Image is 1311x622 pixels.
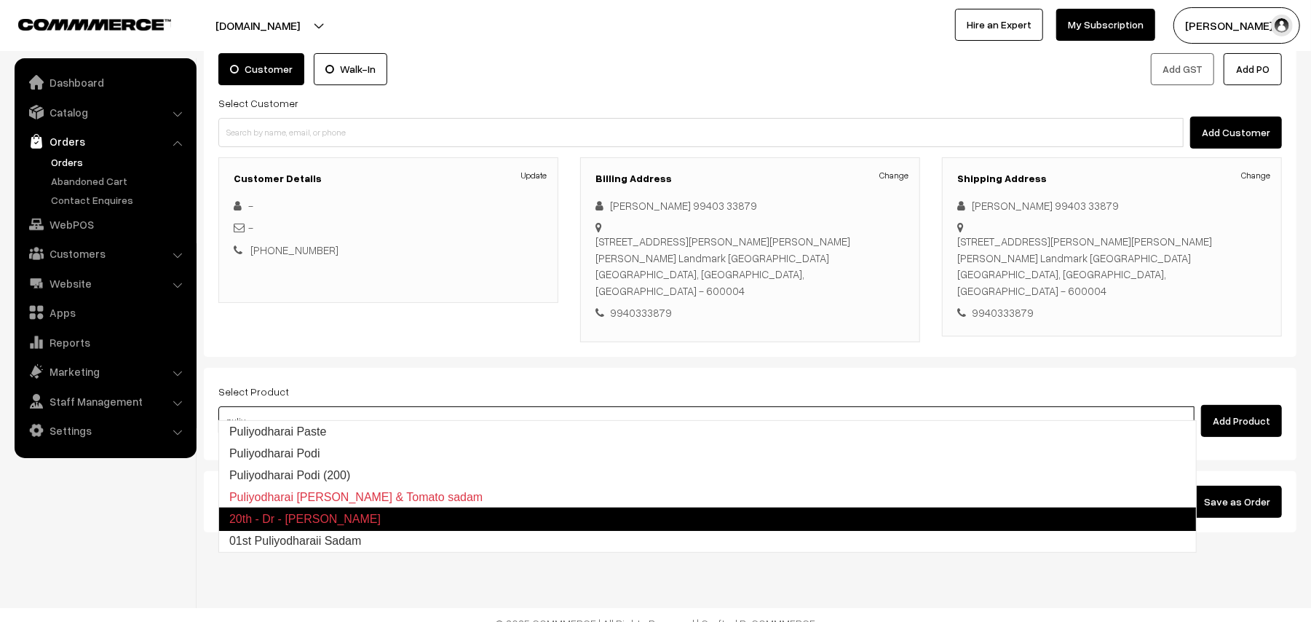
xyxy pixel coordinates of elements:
a: Staff Management [18,388,191,414]
a: Puliyodharai [PERSON_NAME] & Tomato sadam [219,487,1196,508]
a: Hire an Expert [955,9,1043,41]
a: Orders [18,128,191,154]
button: [PERSON_NAME] s… [1173,7,1300,44]
a: Settings [18,417,191,444]
a: Website [18,270,191,296]
a: Marketing [18,358,191,385]
input: Type and Search [218,406,1195,436]
a: Puliyodharai Paste [219,421,1196,443]
button: Add Customer [1190,117,1282,149]
div: - [234,219,543,236]
div: - [234,197,543,214]
a: Update [521,169,547,182]
a: Customers [18,240,191,267]
label: Walk-In [314,53,387,85]
a: 01st Puliyodharaii Sadam [219,530,1196,552]
a: My Subscription [1056,9,1155,41]
a: Reports [18,329,191,355]
h3: Billing Address [595,173,905,185]
h3: Shipping Address [957,173,1267,185]
button: Add GST [1151,53,1214,85]
a: Change [879,169,908,182]
a: Dashboard [18,69,191,95]
a: WebPOS [18,211,191,237]
label: Select Customer [218,95,298,111]
div: [PERSON_NAME] 99403 33879 [957,197,1267,214]
label: Customer [218,53,304,85]
h3: Customer Details [234,173,543,185]
div: 9940333879 [957,304,1267,321]
input: Search by name, email, or phone [218,118,1184,147]
button: Add Product [1201,405,1282,437]
label: Select Product [218,384,289,399]
div: [PERSON_NAME] 99403 33879 [595,197,905,214]
a: Abandoned Cart [47,173,191,189]
button: Save as Order [1192,486,1282,518]
button: [DOMAIN_NAME] [165,7,351,44]
a: COMMMERCE [18,15,146,32]
div: [STREET_ADDRESS][PERSON_NAME][PERSON_NAME][PERSON_NAME] Landmark [GEOGRAPHIC_DATA] [GEOGRAPHIC_DA... [957,233,1267,299]
div: 9940333879 [595,304,905,321]
a: Orders [47,154,191,170]
a: Change [1241,169,1270,182]
a: Apps [18,299,191,326]
a: 20th - Dr - [PERSON_NAME] [218,508,1197,531]
div: [STREET_ADDRESS][PERSON_NAME][PERSON_NAME][PERSON_NAME] Landmark [GEOGRAPHIC_DATA] [GEOGRAPHIC_DA... [595,233,905,299]
button: Add PO [1224,53,1282,85]
a: Puliyodharai Podi [219,443,1196,465]
img: COMMMERCE [18,19,171,30]
a: Puliyodharai Podi (200) [219,465,1196,487]
a: [PHONE_NUMBER] [250,243,338,256]
a: Contact Enquires [47,192,191,208]
img: user [1271,15,1293,36]
a: Catalog [18,99,191,125]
